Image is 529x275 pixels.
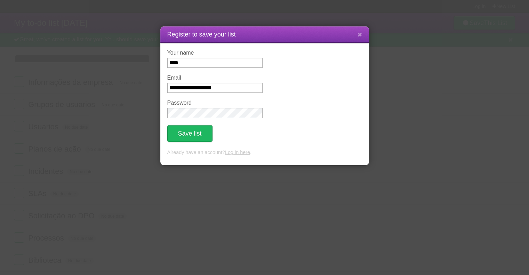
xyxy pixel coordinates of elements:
label: Email [167,75,263,81]
label: Password [167,100,263,106]
h1: Register to save your list [167,30,362,39]
a: Log in here [225,149,250,155]
p: Already have an account? . [167,149,362,156]
label: Your name [167,50,263,56]
button: Save list [167,125,213,142]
